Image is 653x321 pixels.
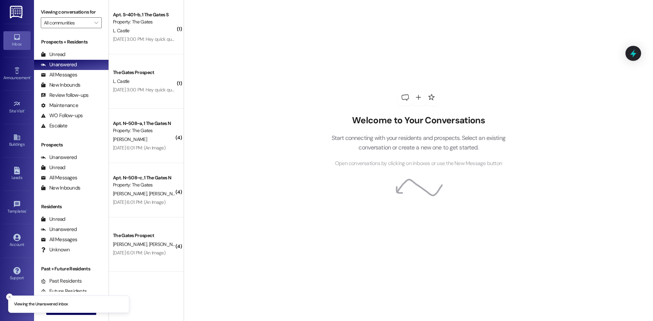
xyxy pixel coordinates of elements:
div: Property: The Gates [113,181,176,189]
div: New Inbounds [41,184,80,192]
div: Prospects [34,141,108,148]
p: Start connecting with your residents and prospects. Select an existing conversation or create a n... [321,133,516,153]
a: Buildings [3,131,31,150]
span: [PERSON_NAME] [113,191,149,197]
div: All Messages [41,71,77,78]
a: Inbox [3,31,31,50]
a: Site Visit • [3,98,31,117]
input: All communities [44,17,91,28]
span: [PERSON_NAME] [149,191,183,197]
div: Past Residents [41,278,82,285]
span: • [30,74,31,79]
span: Open conversations by clicking on inboxes or use the New Message button [335,159,502,168]
i:  [94,20,98,25]
div: Unknown [41,246,70,253]
label: Viewing conversations for [41,7,102,17]
div: Unread [41,51,65,58]
div: Property: The Gates [113,18,176,25]
span: [PERSON_NAME] [113,241,149,247]
div: All Messages [41,174,77,181]
span: • [26,208,27,213]
div: [DATE] 6:01 PM: (An Image) [113,145,165,151]
div: Future Residents [41,288,87,295]
div: Unanswered [41,154,77,161]
span: L. Castle [113,28,130,34]
div: All Messages [41,236,77,243]
div: [DATE] 3:00 PM: Hey quick question why do I have $697 due? [113,36,235,42]
h2: Welcome to Your Conversations [321,115,516,126]
span: L. Castle [113,78,130,84]
a: Account [3,232,31,250]
a: Templates • [3,198,31,217]
div: Past + Future Residents [34,265,108,272]
div: The Gates Prospect [113,232,176,239]
div: The Gates Prospect [113,69,176,76]
div: Apt. N~508~c, 1 The Gates N [113,174,176,181]
div: Unread [41,164,65,171]
div: Apt. N~508~a, 1 The Gates N [113,120,176,127]
span: [PERSON_NAME] [149,241,183,247]
div: [DATE] 6:01 PM: (An Image) [113,250,165,256]
p: Viewing the Unanswered inbox [14,301,68,307]
div: WO Follow-ups [41,112,83,119]
div: Unread [41,216,65,223]
div: Residents [34,203,108,210]
span: [PERSON_NAME] [113,136,147,142]
a: Leads [3,165,31,183]
div: Apt. S~401~b, 1 The Gates S [113,11,176,18]
div: [DATE] 3:00 PM: Hey quick question why do I have $697 due? [113,87,235,93]
img: ResiDesk Logo [10,6,24,18]
div: Unanswered [41,226,77,233]
a: Support [3,265,31,283]
div: New Inbounds [41,82,80,89]
div: Unanswered [41,61,77,68]
button: Close toast [6,293,13,300]
div: Property: The Gates [113,127,176,134]
div: Review follow-ups [41,92,88,99]
div: Prospects + Residents [34,38,108,46]
div: Escalate [41,122,67,129]
div: [DATE] 6:01 PM: (An Image) [113,199,165,205]
div: Maintenance [41,102,78,109]
span: • [24,108,26,112]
